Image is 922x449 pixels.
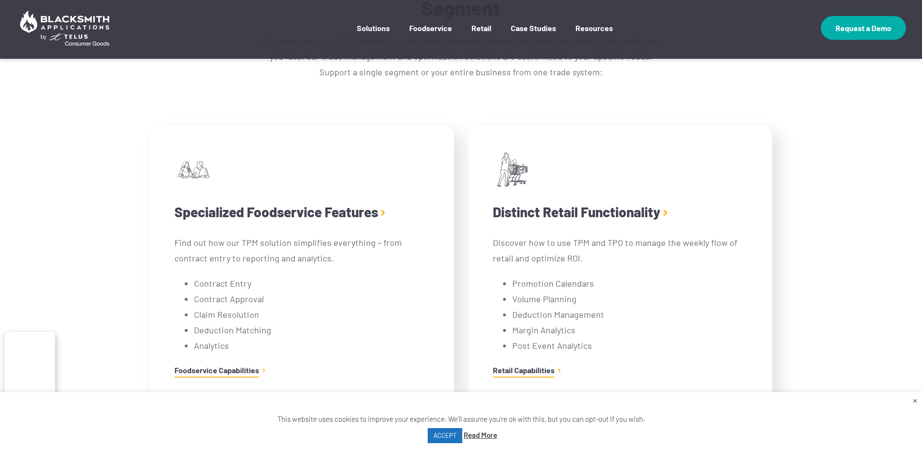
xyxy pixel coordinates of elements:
a: Retail [471,23,491,47]
a: Foodservice [409,23,452,47]
a: Distinct Retail Functionality [493,204,668,220]
a: Solutions [357,23,390,47]
li: Promotion Calendars [512,276,748,291]
a: Read More [464,429,497,442]
p: Discover how to use TPM and TPO to manage the weekly flow of retail and optimize ROI. [493,235,748,266]
a: ACCEPT [428,428,462,443]
img: Blacksmith Applications by TELUS Consumer Goods [16,7,113,50]
li: Deduction Management [512,307,748,322]
img: grocerylady_160x160 [493,150,532,189]
a: Request a Demo [821,16,906,40]
li: Post Event Analytics [512,338,748,353]
a: Case Studies [511,23,556,47]
li: Claim Resolution [194,307,430,322]
li: Contract Approval [194,291,430,307]
a: Specialized Foodservice Features [174,204,386,220]
img: restaurantpeople_160x160 [174,150,213,189]
li: Deduction Matching [194,322,430,338]
p: Find out how our TPM solution simplifies everything – from contract entry to reporting and analyt... [174,235,430,266]
a: Foodservice Capabilities [174,366,259,378]
li: Margin Analytics [512,322,748,338]
a: Retail Capabilities [493,366,555,378]
li: Analytics [194,338,430,353]
li: Contract Entry [194,276,430,291]
li: Volume Planning [512,291,748,307]
a: Close the cookie bar [913,395,917,405]
span: This website uses cookies to improve your experience. We'll assume you're ok with this, but you c... [278,414,645,439]
a: Resources [575,23,613,47]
